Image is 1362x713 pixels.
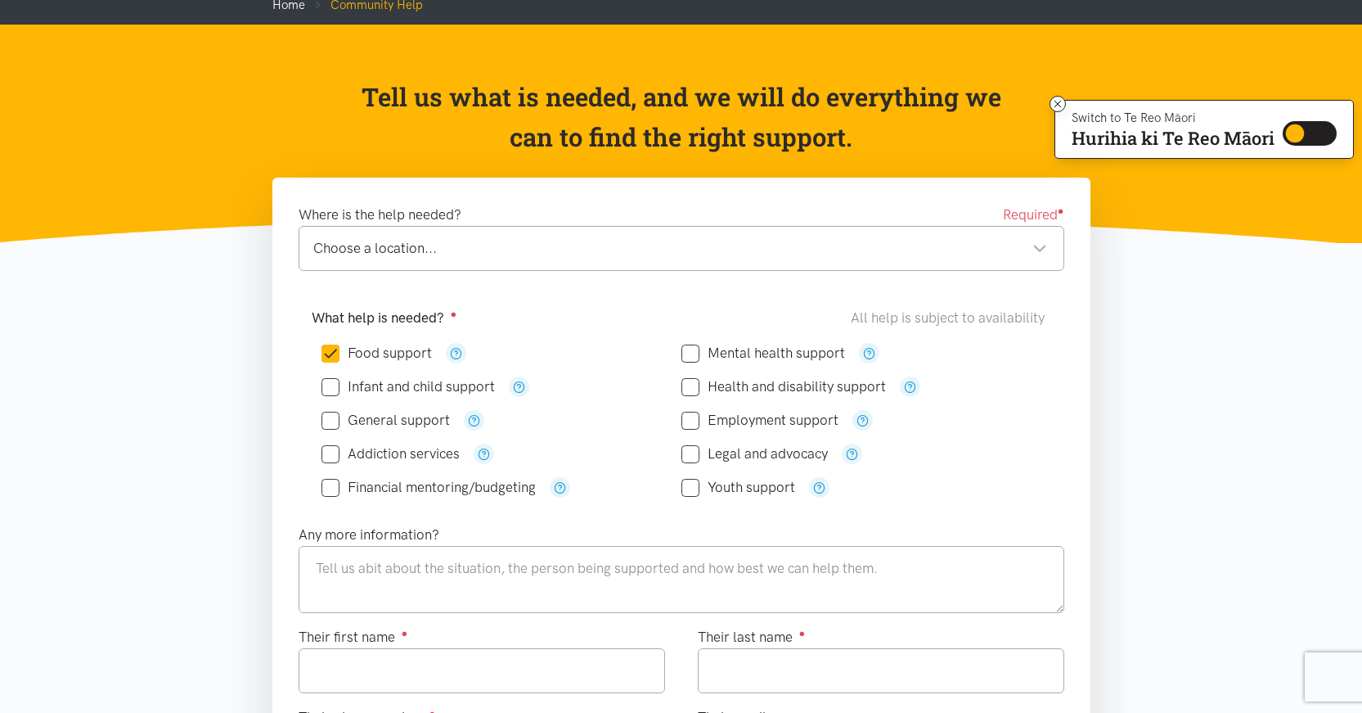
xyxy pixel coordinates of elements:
[321,346,432,360] label: Food support
[851,307,1051,329] div: All help is subject to availability
[299,626,408,648] label: Their first name
[299,204,461,226] label: Where is the help needed?
[681,346,845,360] label: Mental health support
[681,380,886,394] label: Health and disability support
[356,77,1006,158] p: Tell us what is needed, and we will do everything we can to find the right support.
[321,380,495,394] label: Infant and child support
[681,447,828,461] label: Legal and advocacy
[321,447,460,461] label: Addiction services
[451,308,457,320] sup: ●
[1072,131,1274,146] p: Hurihia ki Te Reo Māori
[799,627,806,639] sup: ●
[1058,205,1064,217] sup: ●
[1072,113,1274,123] p: Switch to Te Reo Māori
[321,481,536,494] label: Financial mentoring/budgeting
[299,524,439,546] label: Any more information?
[321,413,450,427] label: General support
[681,481,795,494] label: Youth support
[312,307,457,329] label: What help is needed?
[402,627,408,639] sup: ●
[313,237,1047,259] div: Choose a location...
[681,413,838,427] label: Employment support
[1003,204,1064,226] span: Required
[698,626,806,648] label: Their last name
